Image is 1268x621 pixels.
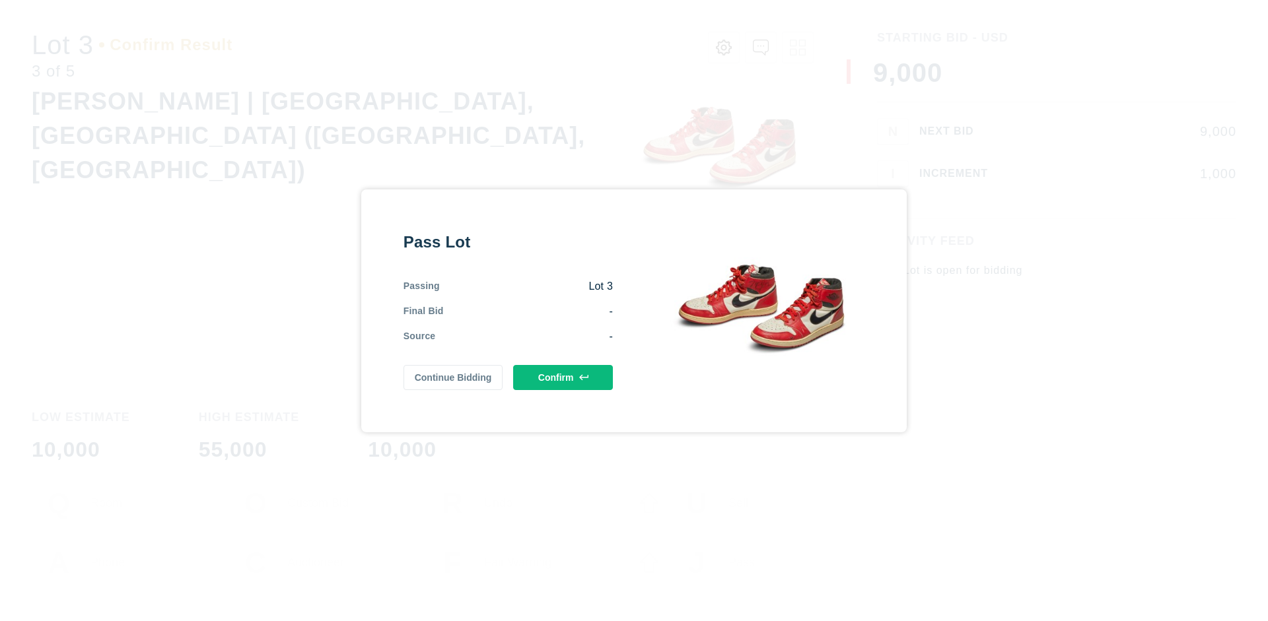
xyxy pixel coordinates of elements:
[404,329,436,344] div: Source
[404,232,613,253] div: Pass Lot
[404,304,444,319] div: Final Bid
[435,329,613,344] div: -
[444,304,613,319] div: -
[513,365,613,390] button: Confirm
[404,279,440,294] div: Passing
[440,279,613,294] div: Lot 3
[404,365,503,390] button: Continue Bidding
